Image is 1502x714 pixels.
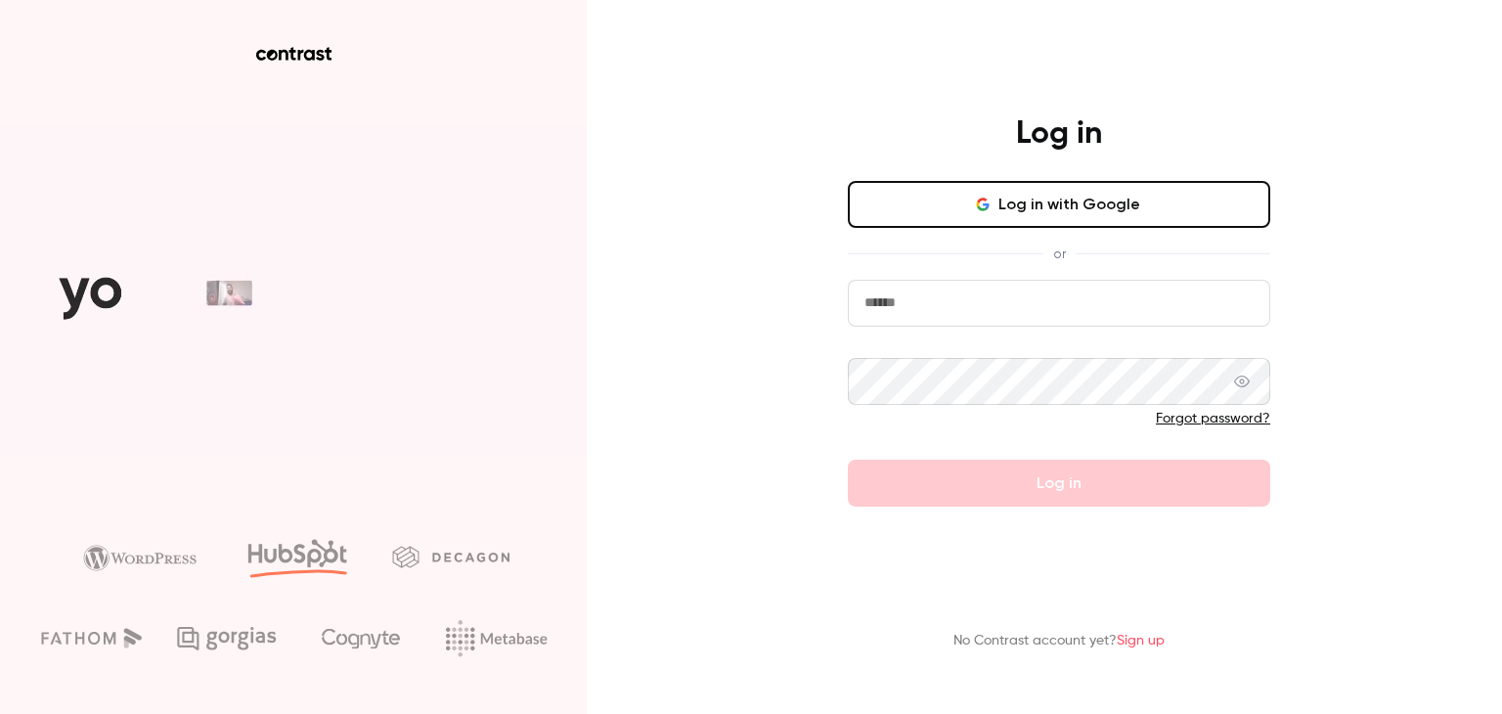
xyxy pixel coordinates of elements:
[953,631,1165,651] p: No Contrast account yet?
[1016,114,1102,154] h4: Log in
[392,546,509,567] img: decagon
[848,181,1270,228] button: Log in with Google
[1043,244,1076,264] span: or
[1117,634,1165,647] a: Sign up
[1156,412,1270,425] a: Forgot password?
